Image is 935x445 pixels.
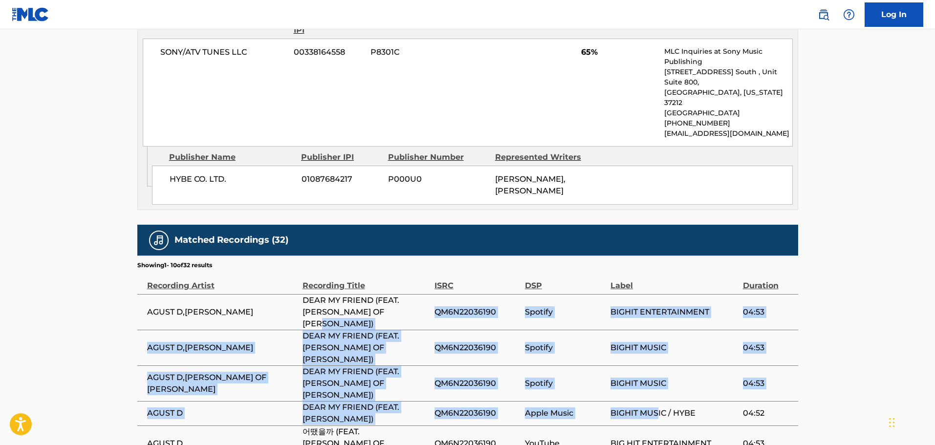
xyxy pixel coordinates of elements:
div: Publisher Number [388,151,488,163]
span: QM6N22036190 [435,407,520,419]
span: BIGHIT ENTERTAINMENT [610,306,738,318]
div: Recording Artist [147,270,298,292]
span: DEAR MY FRIEND (FEAT. [PERSON_NAME] OF [PERSON_NAME]) [303,295,430,330]
span: 04:53 [743,378,793,389]
span: 04:52 [743,407,793,419]
span: QM6N22036190 [435,342,520,354]
div: DSP [525,270,606,292]
div: Publisher Name [169,151,294,163]
img: MLC Logo [12,7,49,21]
span: 01087684217 [302,173,381,185]
p: [GEOGRAPHIC_DATA] [664,108,792,118]
span: Spotify [525,342,606,354]
img: Matched Recordings [153,234,165,246]
div: 채팅 위젯 [886,398,935,445]
span: [PERSON_NAME], [PERSON_NAME] [495,174,565,195]
span: AGUST D,[PERSON_NAME] [147,342,298,354]
span: SONY/ATV TUNES LLC [160,46,287,58]
div: Represented Writers [495,151,595,163]
span: 00338164558 [294,46,363,58]
p: [GEOGRAPHIC_DATA], [US_STATE] 37212 [664,87,792,108]
span: Spotify [525,378,606,389]
span: Spotify [525,306,606,318]
span: AGUST D,[PERSON_NAME] [147,306,298,318]
a: Log In [865,2,923,27]
div: Help [839,5,859,24]
span: DEAR MY FRIEND (FEAT. [PERSON_NAME] OF [PERSON_NAME]) [303,330,430,365]
div: ISRC [435,270,520,292]
span: BIGHIT MUSIC / HYBE [610,407,738,419]
span: QM6N22036190 [435,378,520,389]
div: Recording Title [303,270,430,292]
h5: Matched Recordings (32) [174,234,288,246]
span: 65% [581,46,657,58]
span: P8301C [370,46,465,58]
span: 04:53 [743,342,793,354]
span: Apple Music [525,407,606,419]
span: 04:53 [743,306,793,318]
p: [STREET_ADDRESS] South , Unit Suite 800, [664,67,792,87]
span: DEAR MY FRIEND (FEAT. [PERSON_NAME] OF [PERSON_NAME]) [303,366,430,401]
p: MLC Inquiries at Sony Music Publishing [664,46,792,67]
a: Public Search [814,5,833,24]
div: Label [610,270,738,292]
div: 드래그 [889,408,895,437]
iframe: Chat Widget [886,398,935,445]
span: BIGHIT MUSIC [610,378,738,389]
span: BIGHIT MUSIC [610,342,738,354]
p: [EMAIL_ADDRESS][DOMAIN_NAME] [664,128,792,139]
span: AGUST D,[PERSON_NAME] OF [PERSON_NAME] [147,372,298,395]
img: help [843,9,855,21]
span: AGUST D [147,407,298,419]
div: Duration [743,270,793,292]
span: DEAR MY FRIEND (FEAT. [PERSON_NAME]) [303,402,430,425]
p: Showing 1 - 10 of 32 results [137,261,212,270]
img: search [818,9,829,21]
p: [PHONE_NUMBER] [664,118,792,128]
span: P000U0 [388,173,488,185]
span: QM6N22036190 [435,306,520,318]
div: Publisher IPI [301,151,381,163]
span: HYBE CO. LTD. [170,173,294,185]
